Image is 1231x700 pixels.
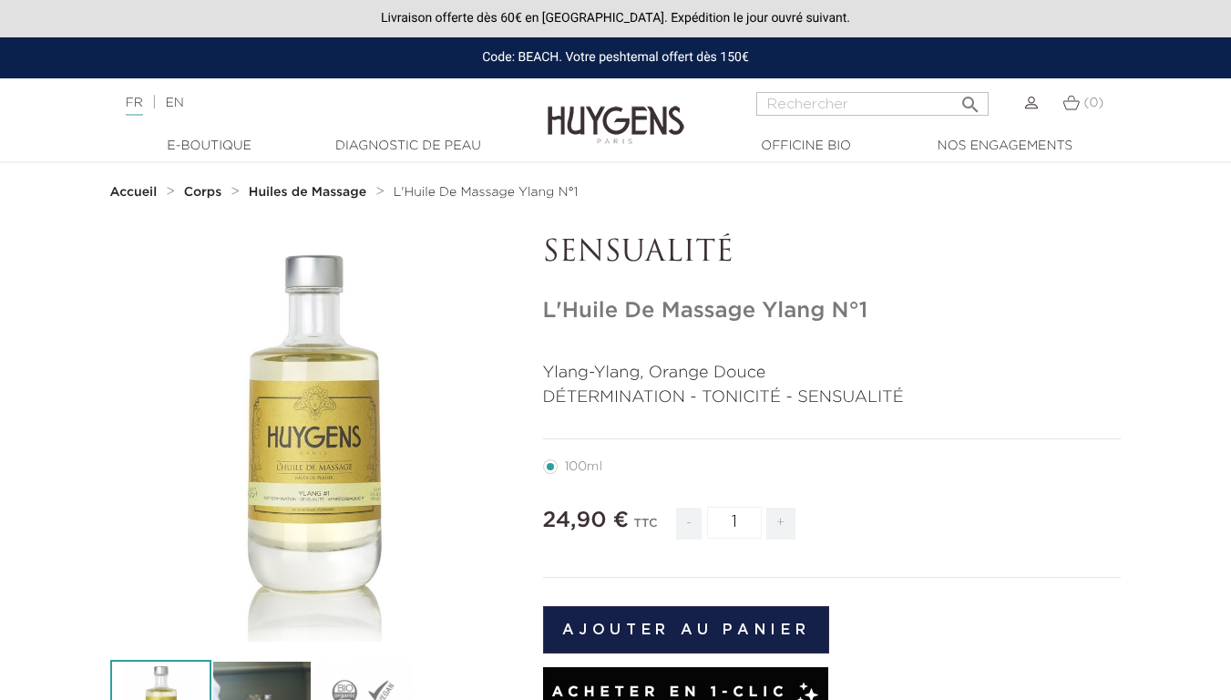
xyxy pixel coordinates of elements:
i:  [959,88,981,110]
span: 24,90 € [543,510,630,531]
a: E-Boutique [118,137,301,156]
span: - [676,508,702,540]
p: Ylang-Ylang, Orange Douce [543,361,1122,386]
a: L'Huile De Massage Ylang N°1 [394,185,579,200]
span: + [766,508,795,540]
span: L'Huile De Massage Ylang N°1 [394,186,579,199]
a: Accueil [110,185,161,200]
p: DÉTERMINATION - TONICITÉ - SENSUALITÉ [543,386,1122,410]
h1: L'Huile De Massage Ylang N°1 [543,298,1122,324]
div: TTC [634,504,658,553]
a: FR [126,97,143,116]
strong: Accueil [110,186,158,199]
p: SENSUALITÉ [543,236,1122,271]
img: Huygens [548,77,684,147]
input: Rechercher [756,92,989,116]
div: | [117,92,499,114]
span: (0) [1083,97,1103,109]
label: 100ml [543,459,624,474]
button:  [954,87,987,111]
strong: Corps [184,186,222,199]
input: Quantité [707,507,762,539]
a: Nos engagements [914,137,1096,156]
a: Corps [184,185,226,200]
strong: Huiles de Massage [249,186,366,199]
a: Huiles de Massage [249,185,371,200]
a: Officine Bio [715,137,898,156]
a: Diagnostic de peau [317,137,499,156]
a: EN [165,97,183,109]
button: Ajouter au panier [543,606,830,654]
